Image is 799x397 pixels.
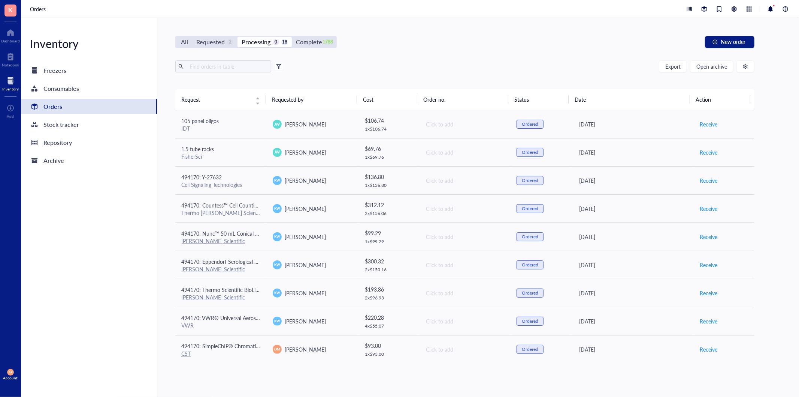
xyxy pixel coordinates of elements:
[274,319,280,324] span: KW
[175,36,337,48] div: segmented control
[21,81,157,96] a: Consumables
[419,223,511,251] td: Click to add
[2,87,19,91] div: Inventory
[426,205,505,213] div: Click to add
[181,265,245,273] a: [PERSON_NAME] Scientific
[426,233,505,241] div: Click to add
[9,370,12,374] span: AP
[43,65,66,76] div: Freezers
[3,376,18,380] div: Account
[419,307,511,335] td: Click to add
[30,5,47,13] a: Orders
[43,155,64,166] div: Archive
[696,63,727,69] span: Open archive
[579,261,688,269] div: [DATE]
[700,289,718,297] span: Receive
[285,149,326,156] span: [PERSON_NAME]
[365,267,413,273] div: 2 x $ 150.16
[274,149,280,155] span: JW
[9,5,13,14] span: K
[365,116,413,125] div: $ 106.74
[579,120,688,128] div: [DATE]
[700,231,718,243] button: Receive
[43,119,79,130] div: Stock tracker
[700,261,718,269] span: Receive
[419,251,511,279] td: Click to add
[426,176,505,185] div: Click to add
[700,233,718,241] span: Receive
[365,144,413,153] div: $ 69.76
[690,89,751,110] th: Action
[43,83,79,94] div: Consumables
[579,345,688,353] div: [DATE]
[2,63,19,67] div: Notebook
[426,289,505,297] div: Click to add
[522,234,538,240] div: Ordered
[700,259,718,271] button: Receive
[419,138,511,166] td: Click to add
[7,114,14,119] div: Add
[274,206,280,211] span: KW
[181,37,188,47] div: All
[285,177,326,184] span: [PERSON_NAME]
[426,345,505,353] div: Click to add
[365,323,413,329] div: 4 x $ 55.07
[285,289,326,297] span: [PERSON_NAME]
[181,314,368,322] span: 494170: VWR® Universal Aerosol Filter Pipet Tips, Racked, Sterile, 100 - 1000 µl
[181,237,245,245] a: [PERSON_NAME] Scientific
[721,39,745,45] span: New order
[700,287,718,299] button: Receive
[181,350,191,357] a: CST
[21,99,157,114] a: Orders
[426,317,505,325] div: Click to add
[21,36,157,51] div: Inventory
[579,205,688,213] div: [DATE]
[21,63,157,78] a: Freezers
[365,173,413,181] div: $ 136.80
[181,153,261,160] div: FisherSci
[325,39,331,45] div: 1788
[700,345,718,353] span: Receive
[285,317,326,325] span: [PERSON_NAME]
[43,101,62,112] div: Orders
[181,342,283,350] span: 494170: SimpleChIP® Chromatin IP Buffers
[700,148,718,156] span: Receive
[296,37,322,47] div: Complete
[242,37,270,47] div: Processing
[181,322,261,329] div: VWR
[365,126,413,132] div: 1 x $ 106.74
[700,174,718,186] button: Receive
[522,206,538,212] div: Ordered
[21,117,157,132] a: Stock tracker
[285,261,326,269] span: [PERSON_NAME]
[181,145,214,153] span: 1.5 tube racks
[419,335,511,363] td: Click to add
[579,233,688,241] div: [DATE]
[700,343,718,355] button: Receive
[175,89,266,110] th: Request
[181,293,245,301] a: [PERSON_NAME] Scientific
[700,118,718,130] button: Receive
[365,154,413,160] div: 1 x $ 69.76
[579,289,688,297] div: [DATE]
[274,262,280,268] span: KW
[187,61,268,72] input: Find orders in table
[522,346,538,352] div: Ordered
[285,120,326,128] span: [PERSON_NAME]
[659,60,687,72] button: Export
[274,346,280,352] span: DM
[181,125,261,132] div: IDT
[690,60,733,72] button: Open archive
[700,317,718,325] span: Receive
[365,341,413,350] div: $ 93.00
[700,146,718,158] button: Receive
[266,89,357,110] th: Requested by
[365,211,413,217] div: 2 x $ 156.06
[43,137,72,148] div: Repository
[569,89,690,110] th: Date
[181,230,365,237] span: 494170: Nunc™ 50 mL Conical Polypropylene Centrifuge Tubes, Sterile, Racked
[227,39,233,45] div: 2
[357,89,418,110] th: Cost
[522,149,538,155] div: Ordered
[365,239,413,245] div: 1 x $ 99.29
